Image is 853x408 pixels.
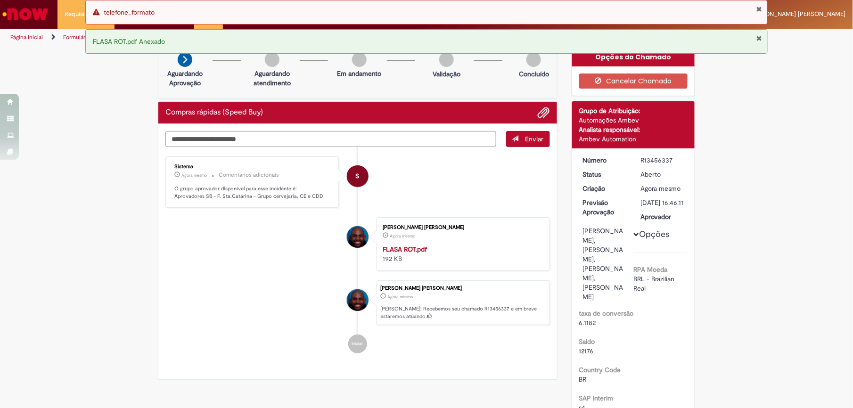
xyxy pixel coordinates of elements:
ul: Trilhas de página [7,29,562,46]
span: telefone_formato [104,8,155,16]
span: FLASA ROT.pdf Anexado [93,37,165,46]
button: Adicionar anexos [538,106,550,119]
div: Ambev Automation [579,134,688,144]
span: Agora mesmo [388,294,413,300]
li: Helysson Hamilton Geraldo do Nascimento [165,280,550,326]
div: Sistema [174,164,331,170]
a: Página inicial [10,33,43,41]
dt: Número [576,155,634,165]
div: Automações Ambev [579,115,688,125]
span: BRL - Brazilian Real [633,275,676,293]
h2: Compras rápidas (Speed Buy) Histórico de tíquete [165,108,263,117]
p: [PERSON_NAME]! Recebemos seu chamado R13456337 e em breve estaremos atuando. [381,305,545,320]
img: img-circle-grey.png [265,52,279,67]
button: Fechar Notificação [756,34,763,42]
span: S [356,165,360,188]
span: 12176 [579,347,594,355]
p: O grupo aprovador disponível para esse incidente é: Aprovadores SB - F. Sta.Catarina - Grupo cerv... [174,185,331,200]
div: Analista responsável: [579,125,688,134]
small: Comentários adicionais [219,171,279,179]
b: SAP Interim [579,394,614,402]
div: Helysson Hamilton Geraldo do Nascimento [347,289,369,311]
time: 28/08/2025 09:46:11 [388,294,413,300]
span: BR [579,375,587,384]
b: RPA Moeda [633,265,667,274]
div: System [347,165,369,187]
div: [PERSON_NAME] [PERSON_NAME] [383,225,540,230]
time: 28/08/2025 09:46:11 [640,184,681,193]
div: R13456337 [640,155,684,165]
div: Aberto [640,170,684,179]
dt: Status [576,170,634,179]
span: [PERSON_NAME] [PERSON_NAME] [749,10,846,18]
p: Em andamento [337,69,382,78]
p: Aguardando Aprovação [162,69,208,88]
span: Agora mesmo [390,233,416,239]
a: FLASA ROT.pdf [383,245,427,253]
b: taxa de conversão [579,309,634,318]
img: img-circle-grey.png [526,52,541,67]
p: Concluído [519,69,549,79]
b: Country Code [579,366,621,374]
div: Grupo de Atribuição: [579,106,688,115]
span: Enviar [525,135,544,143]
img: arrow-next.png [178,52,192,67]
button: Cancelar Chamado [579,73,688,89]
a: Formulário de Atendimento [63,33,133,41]
div: 28/08/2025 09:46:11 [640,184,684,193]
p: Validação [433,69,460,79]
b: Saldo [579,337,595,346]
dt: Aprovador [633,212,691,221]
div: [DATE] 16:46:11 [640,198,684,207]
span: 6.1182 [579,318,596,327]
dt: Criação [576,184,634,193]
img: img-circle-grey.png [352,52,367,67]
ul: Histórico de tíquete [165,147,550,363]
p: Aguardando atendimento [249,69,295,88]
time: 28/08/2025 09:46:21 [181,172,207,178]
img: ServiceNow [1,5,49,24]
button: Enviar [506,131,550,147]
div: [PERSON_NAME], [PERSON_NAME], [PERSON_NAME], [PERSON_NAME] [583,226,627,302]
div: Helysson Hamilton Geraldo do Nascimento [347,226,369,248]
time: 28/08/2025 09:45:57 [390,233,416,239]
dt: Previsão Aprovação [576,198,634,217]
textarea: Digite sua mensagem aqui... [165,131,496,147]
img: img-circle-grey.png [439,52,454,67]
span: Requisições [65,9,98,19]
span: Agora mesmo [640,184,681,193]
span: Agora mesmo [181,172,207,178]
button: Fechar Notificação [756,5,763,13]
div: [PERSON_NAME] [PERSON_NAME] [381,286,545,291]
div: 192 KB [383,245,540,263]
